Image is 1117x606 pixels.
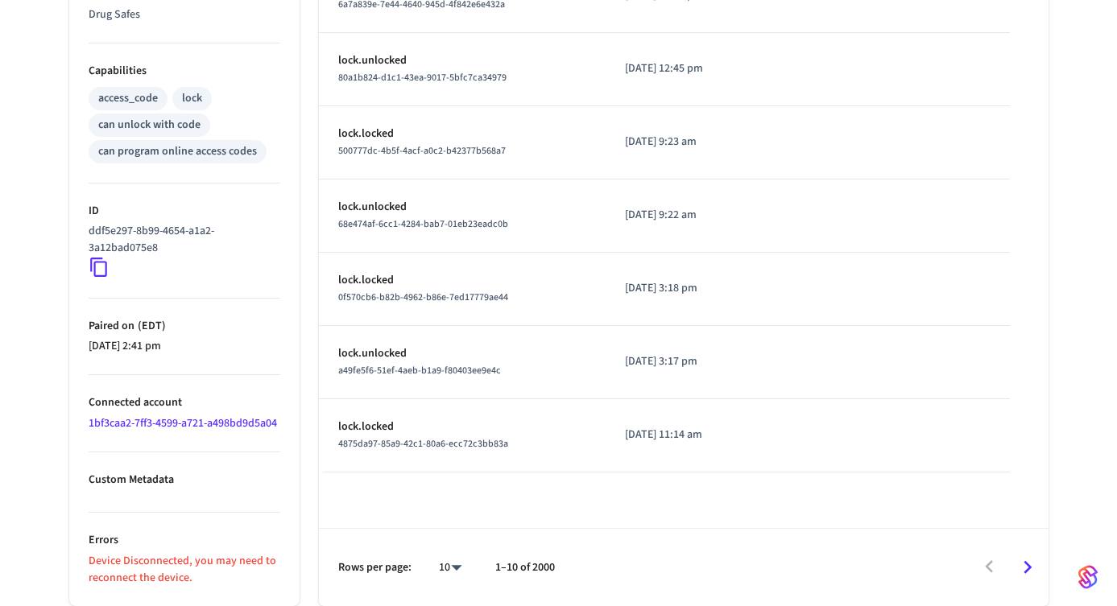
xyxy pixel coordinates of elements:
[338,291,508,304] span: 0f570cb6-b82b-4962-b86e-7ed17779ae44
[98,117,201,134] div: can unlock with code
[89,63,280,80] p: Capabilities
[338,52,587,69] p: lock.unlocked
[338,418,587,435] p: lock.locked
[338,217,508,231] span: 68e474af-6cc1-4284-bab7-01eb23eadc0b
[89,532,280,549] p: Errors
[338,345,587,362] p: lock.unlocked
[338,559,412,576] p: Rows per page:
[625,134,747,150] p: [DATE] 9:23 am
[134,318,166,334] span: ( EDT )
[89,415,277,431] a: 1bf3caa2-7ff3-4599-a721-a498bd9d5a04
[89,318,280,335] p: Paired on
[495,559,555,576] p: 1–10 of 2000
[625,353,747,370] p: [DATE] 3:17 pm
[98,143,257,160] div: can program online access codes
[89,553,280,587] p: Device Disconnected, you may need to reconnect the device.
[89,338,280,355] p: [DATE] 2:41 pm
[338,199,587,216] p: lock.unlocked
[625,207,747,224] p: [DATE] 9:22 am
[89,394,280,411] p: Connected account
[625,427,747,443] p: [DATE] 11:14 am
[89,472,280,489] p: Custom Metadata
[431,556,470,579] div: 10
[338,437,508,451] span: 4875da97-85a9-42c1-80a6-ecc72c3bb83a
[338,126,587,142] p: lock.locked
[1078,564,1098,590] img: SeamLogoGradient.69752ec5.svg
[338,364,501,377] span: a49fe5f6-51ef-4aeb-b1a9-f80403ee9e4c
[89,203,280,220] p: ID
[625,60,747,77] p: [DATE] 12:45 pm
[98,90,158,107] div: access_code
[338,272,587,289] p: lock.locked
[89,223,274,257] p: ddf5e297-8b99-4654-a1a2-3a12bad075e8
[338,71,507,85] span: 80a1b824-d1c1-43ea-9017-5bfc7ca34979
[1008,548,1046,586] button: Go to next page
[89,6,280,23] p: Drug Safes
[625,280,747,297] p: [DATE] 3:18 pm
[338,144,506,158] span: 500777dc-4b5f-4acf-a0c2-b42377b568a7
[182,90,202,107] div: lock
